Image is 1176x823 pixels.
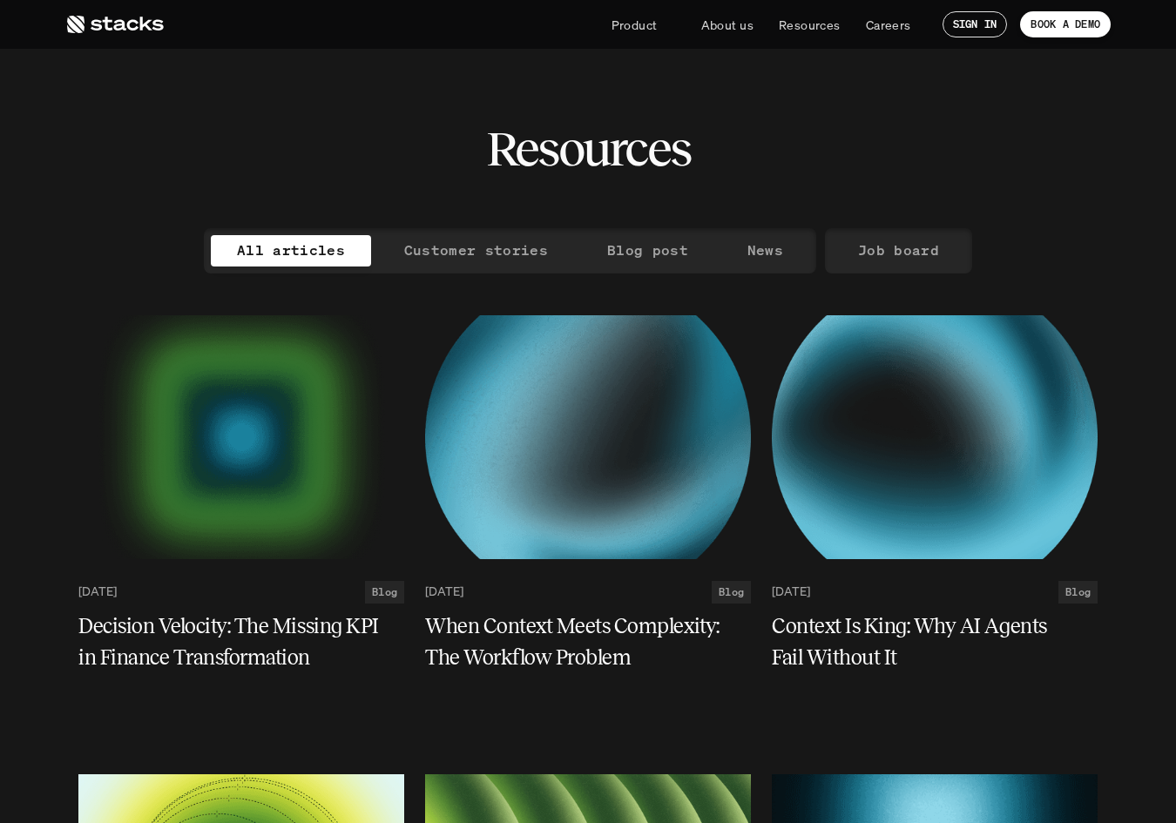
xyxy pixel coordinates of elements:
a: Customer stories [378,235,574,266]
a: [DATE]Blog [425,581,751,604]
a: About us [691,9,764,40]
p: SIGN IN [953,18,997,30]
a: Resources [768,9,851,40]
p: [DATE] [772,584,810,599]
a: When Context Meets Complexity: The Workflow Problem [425,611,751,673]
a: BOOK A DEMO [1020,11,1111,37]
p: Product [612,16,658,34]
p: Careers [866,16,911,34]
a: Blog post [581,235,714,266]
p: About us [701,16,754,34]
h5: When Context Meets Complexity: The Workflow Problem [425,611,730,673]
h2: Blog [719,586,744,598]
h2: Resources [486,122,691,176]
a: Context Is King: Why AI Agents Fail Without It [772,611,1098,673]
p: [DATE] [425,584,463,599]
a: [DATE]Blog [78,581,404,604]
a: SIGN IN [943,11,1008,37]
a: Decision Velocity: The Missing KPI in Finance Transformation [78,611,404,673]
p: Customer stories [404,238,548,263]
p: Job board [858,238,939,263]
h5: Decision Velocity: The Missing KPI in Finance Transformation [78,611,383,673]
p: Blog post [607,238,688,263]
p: [DATE] [78,584,117,599]
h2: Blog [372,586,397,598]
p: Resources [779,16,841,34]
a: Job board [832,235,965,266]
h5: Context Is King: Why AI Agents Fail Without It [772,611,1077,673]
a: Careers [855,9,922,40]
a: News [721,235,809,266]
p: All articles [237,238,345,263]
h2: Blog [1065,586,1091,598]
p: BOOK A DEMO [1031,18,1100,30]
a: [DATE]Blog [772,581,1098,604]
a: All articles [211,235,371,266]
p: News [747,238,783,263]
